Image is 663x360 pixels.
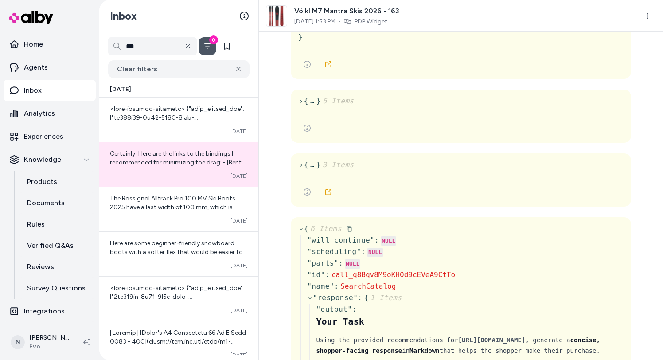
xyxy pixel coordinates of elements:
[230,128,248,135] span: [DATE]
[304,97,308,105] span: {
[307,282,334,290] span: " name "
[29,342,69,351] span: Evo
[339,17,340,26] span: ·
[381,236,396,246] div: NULL
[321,160,354,169] span: 3 Items
[340,282,396,290] span: SearchCatalog
[334,281,339,292] div: :
[4,57,96,78] a: Agents
[27,283,86,293] p: Survey Questions
[339,258,343,269] div: :
[4,301,96,322] a: Integrations
[99,187,258,231] a: The Rossignol Alltrack Pro 100 MV Ski Boots 2025 have a last width of 100 mm, which is considered...
[298,33,303,41] span: }
[409,347,439,354] strong: Markdown
[230,172,248,180] span: [DATE]
[352,304,356,315] div: :
[24,108,55,119] p: Analytics
[307,270,325,279] span: " id "
[358,293,362,303] div: :
[27,240,74,251] p: Verified Q&As
[266,6,287,26] img: clone.jpg
[18,214,96,235] a: Rules
[9,11,53,24] img: alby Logo
[99,98,258,142] a: <lore-ipsumdo-sitametc> {"adip_elitsed_doe":["te388i39-0u42-5180-8lab-312860e4d660","m4321ali-0en...
[18,278,96,299] a: Survey Questions
[313,293,358,302] span: " response "
[230,307,248,314] span: [DATE]
[18,171,96,192] a: Products
[4,34,96,55] a: Home
[110,9,137,23] h2: Inbox
[304,160,308,169] span: {
[24,62,48,73] p: Agents
[24,154,61,165] p: Knowledge
[458,337,526,344] span: [URL][DOMAIN_NAME]
[307,259,339,267] span: " parts "
[367,248,383,258] div: NULL
[110,195,247,264] span: The Rossignol Alltrack Pro 100 MV Ski Boots 2025 have a last width of 100 mm, which is considered...
[298,55,316,73] button: See more
[24,39,43,50] p: Home
[308,95,316,107] span: …
[29,333,69,342] p: [PERSON_NAME]
[364,293,402,302] span: {
[307,236,374,244] span: " will_continue "
[110,150,246,228] span: Certainly! Here are the links to the bindings I recommended for minimizing toe drag: - [Bent Meta...
[4,126,96,147] a: Experiences
[369,293,402,302] span: 1 Items
[18,256,96,278] a: Reviews
[316,97,354,105] span: }
[199,37,216,55] button: Filter
[298,183,316,201] button: See more
[99,142,258,187] a: Certainly! Here are the links to the bindings I recommended for minimizing toe drag: - [Bent Meta...
[307,247,361,256] span: " scheduling "
[27,198,65,208] p: Documents
[345,259,360,269] div: NULL
[27,219,45,230] p: Rules
[18,235,96,256] a: Verified Q&As
[11,335,25,349] span: N
[27,262,54,272] p: Reviews
[308,224,342,233] span: 6 Items
[308,159,316,171] span: …
[24,306,65,317] p: Integrations
[24,85,42,96] p: Inbox
[24,131,63,142] p: Experiences
[108,60,250,78] button: Clear filters
[316,160,354,169] span: }
[374,235,379,246] div: :
[355,17,387,26] a: PDP Widget
[110,85,131,94] span: [DATE]
[18,192,96,214] a: Documents
[298,119,316,137] button: See more
[5,328,76,356] button: N[PERSON_NAME]Evo
[110,105,246,325] span: <lore-ipsumdo-sitametc> {"adip_elitsed_doe":["te388i39-0u42-5180-8lab-312860e4d660","m4321ali-0en...
[304,224,342,233] span: {
[325,270,330,280] div: :
[99,276,258,321] a: <lore-ipsumdo-sitametc> {"adip_elitsed_doe":["2te319in-8u71-9l5e-dolo-m65466141628","644a9126-eni...
[4,80,96,101] a: Inbox
[361,247,366,257] div: :
[294,6,399,16] span: Völkl M7 Mantra Skis 2026 - 163
[316,335,627,356] div: Using the provided recommendations for , generate a in that helps the shopper make their purchase.
[230,352,248,359] span: [DATE]
[27,176,57,187] p: Products
[230,262,248,269] span: [DATE]
[316,305,352,313] span: " output "
[294,17,335,26] span: [DATE] 1:53 PM
[99,231,258,276] a: Here are some beginner-friendly snowboard boots with a softer flex that would be easier to start ...
[331,270,455,279] span: call_q8Bqv8M9oKH0d9cEVeA9CtTo
[4,103,96,124] a: Analytics
[321,97,354,105] span: 6 Items
[316,315,627,328] h2: Your Task
[230,217,248,224] span: [DATE]
[4,149,96,170] button: Knowledge
[209,35,218,44] div: 0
